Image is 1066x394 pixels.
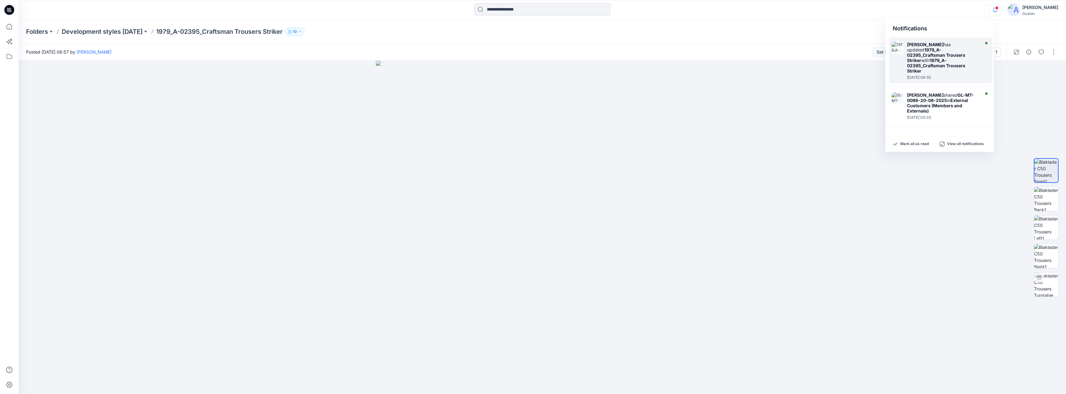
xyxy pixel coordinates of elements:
[1034,244,1058,268] img: Blaklader C50 Trousers Right1
[900,141,929,147] p: Mark all as read
[885,19,994,38] div: Notifications
[1022,4,1058,11] div: [PERSON_NAME]
[892,92,904,105] img: GL-MT-0086-20-08-2025
[907,92,974,103] strong: GL-MT-0086-20-08-2025
[26,27,48,36] a: Folders
[1034,187,1058,211] img: Blaklader C50 Trousers Back1
[907,98,968,113] strong: External Customers (Members and Externals)
[947,141,984,147] p: View all notifications
[26,49,112,55] span: Posted [DATE] 06:57 by
[1007,4,1020,16] img: avatar
[285,27,305,36] button: 10
[907,115,978,120] div: Wednesday, August 27, 2025 04:23
[1034,159,1058,182] img: Blaklader C50 Trousers Front1
[1034,215,1058,240] img: Blaklader C50 Trousers Left1
[907,75,978,80] div: Friday, August 29, 2025 08:55
[892,42,904,54] img: 1979_A-02395_Craftsman Trousers Striker
[156,27,283,36] p: 1979_A-02395_Craftsman Trousers Striker
[907,47,965,63] strong: 1979_A-02395_Craftsman Trousers Striker
[907,42,978,73] div: has updated with
[907,42,944,47] strong: [PERSON_NAME]
[907,92,978,113] div: shared in
[1024,47,1034,57] button: Details
[376,61,709,394] img: eyJhbGciOiJIUzI1NiIsImtpZCI6IjAiLCJzbHQiOiJzZXMiLCJ0eXAiOiJKV1QifQ.eyJkYXRhIjp7InR5cGUiOiJzdG9yYW...
[62,27,143,36] a: Development styles [DATE]
[907,58,965,73] strong: 1979_A-02395_Craftsman Trousers Striker
[907,92,944,98] strong: [PERSON_NAME]
[293,28,297,35] p: 10
[1022,11,1058,16] div: Guston
[1034,272,1058,297] img: Blaklader C50 Trousers Turntable
[77,49,112,55] a: [PERSON_NAME]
